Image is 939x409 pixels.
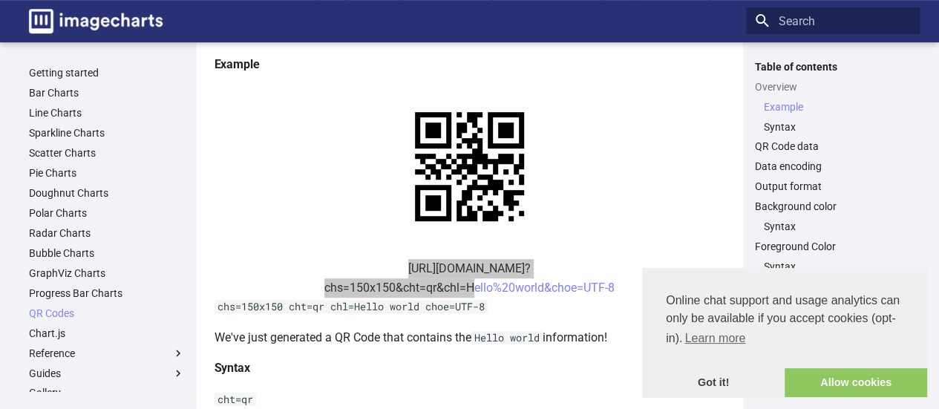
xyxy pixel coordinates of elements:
[215,393,256,406] code: cht=qr
[29,327,185,340] a: Chart.js
[23,3,169,39] a: Image-Charts documentation
[29,287,185,300] a: Progress Bar Charts
[642,268,927,397] div: cookieconsent
[746,60,920,73] label: Table of contents
[29,246,185,260] a: Bubble Charts
[29,9,163,33] img: logo
[29,166,185,180] a: Pie Charts
[29,206,185,220] a: Polar Charts
[764,100,911,114] a: Example
[29,386,185,399] a: Gallery
[29,146,185,160] a: Scatter Charts
[29,347,185,360] label: Reference
[755,100,911,134] nav: Overview
[755,160,911,173] a: Data encoding
[29,126,185,140] a: Sparkline Charts
[215,55,725,74] h4: Example
[666,292,903,350] span: Online chat support and usage analytics can only be available if you accept cookies (opt-in).
[471,331,543,344] code: Hello world
[755,140,911,153] a: QR Code data
[764,260,911,273] a: Syntax
[785,368,927,398] a: allow cookies
[755,180,911,193] a: Output format
[215,359,725,378] h4: Syntax
[215,300,488,313] code: chs=150x150 cht=qr chl=Hello world choe=UTF-8
[755,240,911,253] a: Foreground Color
[29,367,185,380] label: Guides
[682,327,747,350] a: learn more about cookies
[642,368,785,398] a: dismiss cookie message
[29,226,185,240] a: Radar Charts
[29,186,185,200] a: Doughnut Charts
[29,307,185,320] a: QR Codes
[746,7,920,34] input: Search
[755,260,911,273] nav: Foreground Color
[324,261,615,295] a: [URL][DOMAIN_NAME]?chs=150x150&cht=qr&chl=Hello%20world&choe=UTF-8
[746,60,920,294] nav: Table of contents
[755,200,911,213] a: Background color
[29,86,185,99] a: Bar Charts
[764,120,911,134] a: Syntax
[29,266,185,280] a: GraphViz Charts
[29,66,185,79] a: Getting started
[755,220,911,233] nav: Background color
[29,106,185,120] a: Line Charts
[389,86,550,247] img: chart
[755,80,911,94] a: Overview
[764,220,911,233] a: Syntax
[215,328,725,347] p: We've just generated a QR Code that contains the information!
